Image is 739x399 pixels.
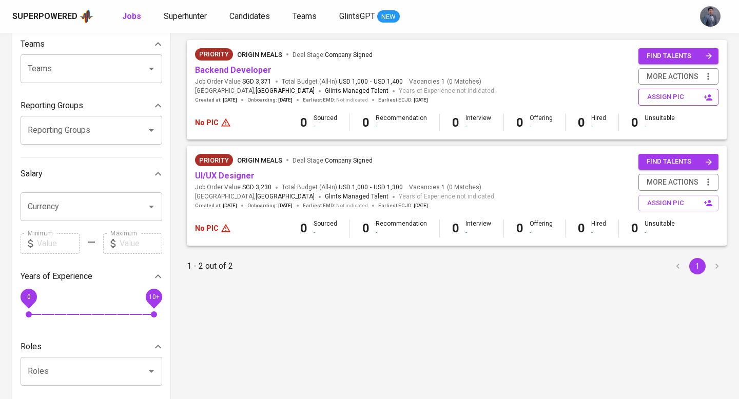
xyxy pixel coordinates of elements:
span: Origin Meals [237,156,282,164]
button: assign pic [638,89,718,106]
div: Sourced [314,114,337,131]
span: [DATE] [223,202,237,209]
span: - [370,183,372,192]
div: Interview [465,114,491,131]
button: Open [144,62,159,76]
div: - [530,123,553,131]
b: 0 [578,221,585,235]
button: more actions [638,68,718,85]
span: Job Order Value [195,77,271,86]
span: find talents [647,50,712,62]
span: Onboarding : [247,96,293,104]
span: [GEOGRAPHIC_DATA] [256,192,315,202]
div: Hired [591,220,606,237]
button: find talents [638,154,718,170]
a: Backend Developer [195,65,271,75]
span: Onboarding : [247,202,293,209]
nav: pagination navigation [668,258,727,274]
span: USD 1,000 [339,77,368,86]
span: [GEOGRAPHIC_DATA] , [195,192,315,202]
span: [DATE] [278,96,293,104]
a: Jobs [122,10,143,23]
div: Teams [21,34,162,54]
div: Sourced [314,220,337,237]
div: Years of Experience [21,266,162,287]
div: - [376,123,427,131]
div: - [530,228,553,237]
span: Job Order Value [195,183,271,192]
span: Glints Managed Talent [325,193,388,200]
span: Priority [195,155,233,166]
span: Candidates [229,11,270,21]
p: Reporting Groups [21,99,83,112]
span: Vacancies ( 0 Matches ) [409,183,481,192]
span: Not indicated [336,202,368,209]
b: 0 [452,115,459,130]
div: - [645,228,675,237]
span: more actions [647,176,698,189]
span: Earliest ECJD : [378,96,428,104]
span: 1 [440,183,445,192]
span: SGD 3,230 [242,183,271,192]
button: find talents [638,48,718,64]
div: Offering [530,220,553,237]
b: 0 [516,221,523,235]
span: find talents [647,156,712,168]
span: Years of Experience not indicated. [399,86,496,96]
div: - [314,228,337,237]
span: - [370,77,372,86]
div: - [465,123,491,131]
button: assign pic [638,195,718,212]
div: Offering [530,114,553,131]
div: Salary [21,164,162,184]
img: app logo [80,9,93,24]
button: more actions [638,174,718,191]
b: 0 [300,115,307,130]
span: [DATE] [414,202,428,209]
div: - [645,123,675,131]
button: Open [144,364,159,378]
span: Earliest ECJD : [378,202,428,209]
div: - [591,228,606,237]
div: Unsuitable [645,114,675,131]
div: - [314,123,337,131]
input: Value [120,233,162,254]
span: Superhunter [164,11,207,21]
b: Jobs [122,11,141,21]
span: Company Signed [325,51,373,58]
span: 1 [440,77,445,86]
b: 0 [631,115,638,130]
p: No PIC [195,223,219,233]
div: Superpowered [12,11,77,23]
a: Superpoweredapp logo [12,9,93,24]
span: [GEOGRAPHIC_DATA] , [195,86,315,96]
div: Interview [465,220,491,237]
div: Reporting Groups [21,95,162,116]
span: [DATE] [278,202,293,209]
span: 10+ [148,293,159,300]
span: Earliest EMD : [303,96,368,104]
span: NEW [377,12,400,22]
button: Open [144,199,159,214]
p: 1 - 2 out of 2 [187,260,233,272]
span: Earliest EMD : [303,202,368,209]
div: Recommendation [376,114,427,131]
span: Priority [195,49,233,59]
span: Vacancies ( 0 Matches ) [409,77,481,86]
span: USD 1,300 [374,183,403,192]
span: assign pic [647,197,712,209]
div: New Job received from Demand Team [195,48,233,61]
b: 0 [631,221,638,235]
span: USD 1,400 [374,77,403,86]
div: Recommendation [376,220,427,237]
span: 0 [27,293,30,300]
span: Origin Meals [237,51,282,58]
div: - [591,123,606,131]
b: 0 [578,115,585,130]
b: 0 [362,221,369,235]
span: Not indicated [336,96,368,104]
span: Years of Experience not indicated. [399,192,496,202]
a: Superhunter [164,10,209,23]
p: Years of Experience [21,270,92,283]
button: Open [144,123,159,137]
